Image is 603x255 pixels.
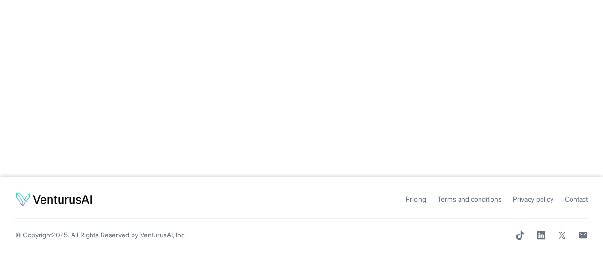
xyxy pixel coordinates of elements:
[140,231,184,239] a: VenturusAI, Inc
[15,230,186,240] span: © Copyright 2025 . All Rights Reserved by .
[565,195,588,203] a: Contact
[15,192,92,207] img: logo
[513,195,553,203] a: Privacy policy
[406,195,426,203] a: Pricing
[438,195,501,203] a: Terms and conditions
